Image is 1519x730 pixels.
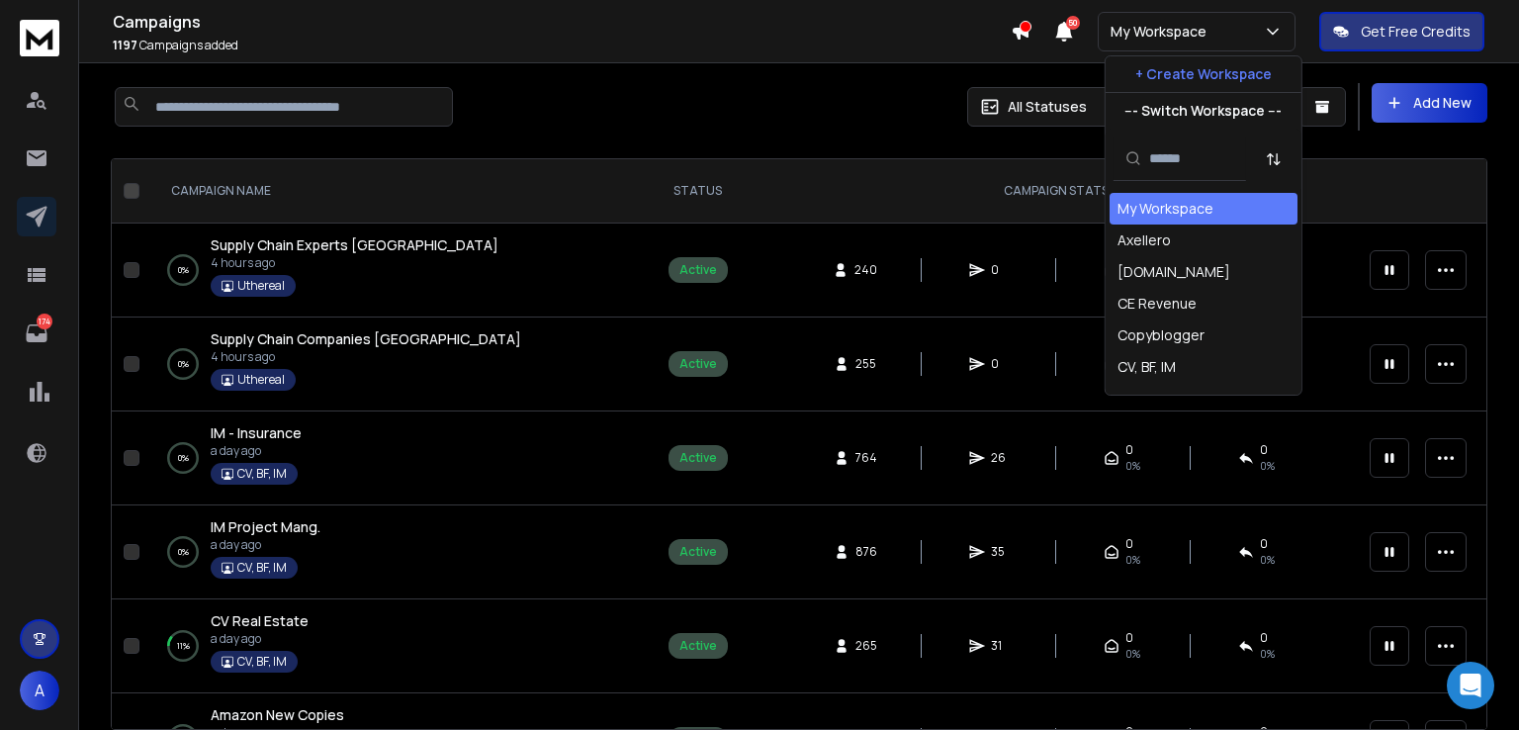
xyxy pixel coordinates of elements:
td: 11%CV Real Estatea day agoCV, BF, IM [147,599,642,693]
p: a day ago [211,537,320,553]
div: My Workspace [1117,199,1213,219]
a: Supply Chain Companies [GEOGRAPHIC_DATA] [211,329,521,349]
a: Supply Chain Experts [GEOGRAPHIC_DATA] [211,235,498,255]
span: Supply Chain Companies [GEOGRAPHIC_DATA] [211,329,521,348]
p: 0 % [178,542,189,562]
span: 0 % [1260,552,1275,568]
span: 0% [1125,458,1140,474]
a: 174 [17,314,56,353]
span: Supply Chain Experts [GEOGRAPHIC_DATA] [211,235,498,254]
span: 35 [991,544,1011,560]
span: 764 [855,450,877,466]
span: 0 [1125,442,1133,458]
a: CV Real Estate [211,611,309,631]
th: CAMPAIGN STATS [754,159,1358,224]
div: Active [679,544,717,560]
a: Amazon New Copies [211,705,344,725]
button: Sort by Sort A-Z [1254,139,1294,179]
p: All Statuses [1008,97,1087,117]
span: 26 [991,450,1011,466]
span: 0 [1125,630,1133,646]
td: 0%IM - Insurancea day agoCV, BF, IM [147,411,642,505]
p: 4 hours ago [211,349,521,365]
span: 0 [991,262,1011,278]
p: Uthereal [237,278,285,294]
span: 0% [1125,552,1140,568]
div: Active [679,450,717,466]
div: CV, BF, IM [1117,357,1176,377]
div: Active [679,356,717,372]
p: CV, BF, IM [237,560,287,576]
button: A [20,671,59,710]
span: 0 [1260,630,1268,646]
p: Uthereal [237,372,285,388]
span: 240 [854,262,877,278]
p: 11 % [177,636,190,656]
th: STATUS [642,159,754,224]
button: + Create Workspace [1106,56,1301,92]
span: 0% [1125,646,1140,662]
span: 31 [991,638,1011,654]
span: 0 % [1260,458,1275,474]
span: CV Real Estate [211,611,309,630]
td: 0%Supply Chain Experts [GEOGRAPHIC_DATA]4 hours agoUthereal [147,224,642,318]
th: CAMPAIGN NAME [147,159,642,224]
p: CV, BF, IM [237,466,287,482]
span: 0 [1260,536,1268,552]
p: + Create Workspace [1135,64,1272,84]
p: Campaigns added [113,38,1011,53]
span: 0 [991,356,1011,372]
p: 174 [37,314,52,329]
p: a day ago [211,443,302,459]
div: Open Intercom Messenger [1447,662,1494,709]
span: 0 % [1260,646,1275,662]
span: 265 [855,638,877,654]
td: 0%IM Project Mang.a day agoCV, BF, IM [147,505,642,599]
div: Copyblogger [1117,325,1205,345]
p: CV, BF, IM [237,654,287,670]
div: Active [679,638,717,654]
span: 1197 [113,37,137,53]
span: Amazon New Copies [211,705,344,724]
button: Get Free Credits [1319,12,1484,51]
p: 4 hours ago [211,255,498,271]
a: IM Project Mang. [211,517,320,537]
p: 0 % [178,354,189,374]
span: IM - Insurance [211,423,302,442]
span: 0 [1260,442,1268,458]
span: 255 [855,356,876,372]
button: Add New [1372,83,1487,123]
span: 50 [1066,16,1080,30]
div: [DOMAIN_NAME] [1117,262,1230,282]
td: 0%Supply Chain Companies [GEOGRAPHIC_DATA]4 hours agoUthereal [147,318,642,411]
span: 0 [1125,536,1133,552]
p: a day ago [211,631,309,647]
div: Axellero [1117,230,1171,250]
div: Cynethiq [1117,389,1177,409]
p: My Workspace [1111,22,1214,42]
p: Get Free Credits [1361,22,1471,42]
div: Active [679,262,717,278]
a: IM - Insurance [211,423,302,443]
div: CE Revenue [1117,294,1197,314]
h1: Campaigns [113,10,1011,34]
p: 0 % [178,260,189,280]
span: 876 [855,544,877,560]
span: IM Project Mang. [211,517,320,536]
img: logo [20,20,59,56]
p: 0 % [178,448,189,468]
p: --- Switch Workspace --- [1124,101,1282,121]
